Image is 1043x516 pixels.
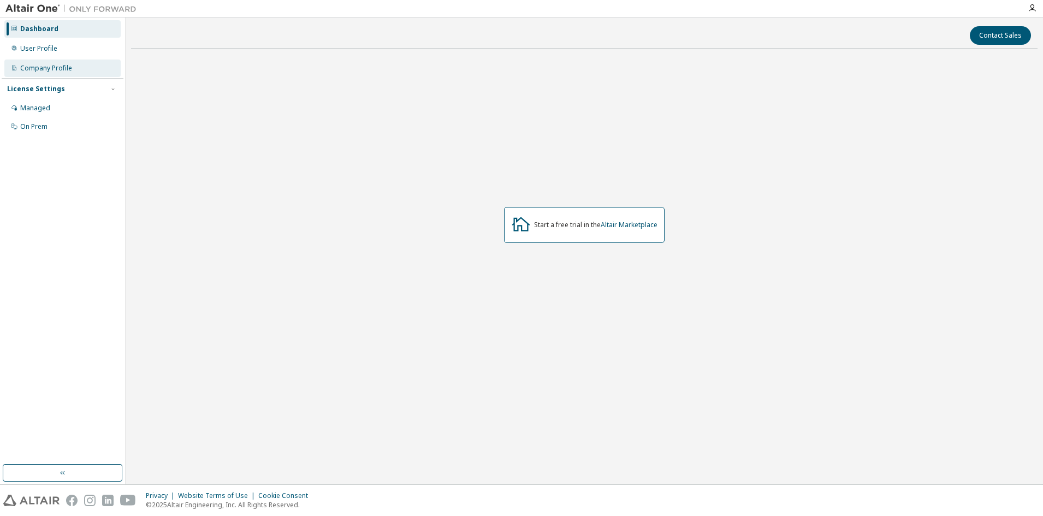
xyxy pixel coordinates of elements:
div: License Settings [7,85,65,93]
img: linkedin.svg [102,495,114,506]
div: User Profile [20,44,57,53]
div: Start a free trial in the [534,221,657,229]
div: Managed [20,104,50,112]
div: Website Terms of Use [178,491,258,500]
button: Contact Sales [970,26,1031,45]
img: instagram.svg [84,495,96,506]
a: Altair Marketplace [601,220,657,229]
div: Privacy [146,491,178,500]
div: Dashboard [20,25,58,33]
img: facebook.svg [66,495,78,506]
p: © 2025 Altair Engineering, Inc. All Rights Reserved. [146,500,315,509]
div: Cookie Consent [258,491,315,500]
img: altair_logo.svg [3,495,60,506]
img: Altair One [5,3,142,14]
div: Company Profile [20,64,72,73]
img: youtube.svg [120,495,136,506]
div: On Prem [20,122,48,131]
